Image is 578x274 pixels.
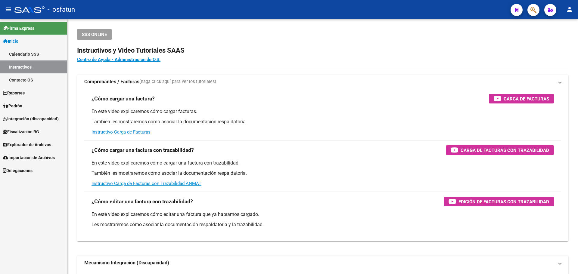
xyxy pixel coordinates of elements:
[3,25,34,32] span: Firma Express
[566,6,573,13] mat-icon: person
[458,198,549,205] span: Edición de Facturas con Trazabilidad
[3,103,22,109] span: Padrón
[77,45,568,56] h2: Instructivos y Video Tutoriales SAAS
[3,128,39,135] span: Fiscalización RG
[92,108,554,115] p: En este video explicaremos cómo cargar facturas.
[48,3,75,16] span: - osfatun
[3,154,55,161] span: Importación de Archivos
[489,94,554,103] button: Carga de Facturas
[3,90,25,96] span: Reportes
[3,141,51,148] span: Explorador de Archivos
[84,260,169,266] strong: Mecanismo Integración (Discapacidad)
[92,181,201,186] a: Instructivo Carga de Facturas con Trazabilidad ANMAT
[461,146,549,154] span: Carga de Facturas con Trazabilidad
[92,129,151,135] a: Instructivo Carga de Facturas
[92,94,155,103] h3: ¿Cómo cargar una factura?
[139,79,216,85] span: (haga click aquí para ver los tutoriales)
[92,146,194,154] h3: ¿Cómo cargar una factura con trazabilidad?
[84,79,139,85] strong: Comprobantes / Facturas
[77,256,568,270] mat-expansion-panel-header: Mecanismo Integración (Discapacidad)
[92,221,554,228] p: Les mostraremos cómo asociar la documentación respaldatoria y la trazabilidad.
[77,75,568,89] mat-expansion-panel-header: Comprobantes / Facturas(haga click aquí para ver los tutoriales)
[446,145,554,155] button: Carga de Facturas con Trazabilidad
[5,6,12,13] mat-icon: menu
[82,32,107,37] span: SSS ONLINE
[77,29,112,40] button: SSS ONLINE
[3,115,59,122] span: Integración (discapacidad)
[92,160,554,166] p: En este video explicaremos cómo cargar una factura con trazabilidad.
[3,38,18,45] span: Inicio
[444,197,554,206] button: Edición de Facturas con Trazabilidad
[77,57,160,62] a: Centro de Ayuda - Administración de O.S.
[92,119,554,125] p: También les mostraremos cómo asociar la documentación respaldatoria.
[92,170,554,177] p: También les mostraremos cómo asociar la documentación respaldatoria.
[77,89,568,241] div: Comprobantes / Facturas(haga click aquí para ver los tutoriales)
[3,167,33,174] span: Delegaciones
[92,197,193,206] h3: ¿Cómo editar una factura con trazabilidad?
[92,211,554,218] p: En este video explicaremos cómo editar una factura que ya habíamos cargado.
[504,95,549,103] span: Carga de Facturas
